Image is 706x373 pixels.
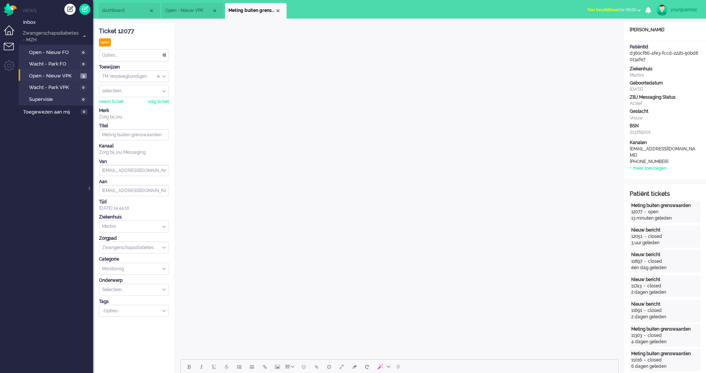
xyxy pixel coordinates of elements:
[631,252,699,258] div: Nieuw bericht
[361,360,373,373] button: Reset content
[22,71,92,80] a: Open - Nieuw VPK 5
[80,97,87,102] span: 0
[23,19,93,26] span: Inbox
[631,332,642,339] div: 11303
[648,307,662,314] div: closed
[80,50,87,55] span: 0
[99,214,169,220] div: Ziekenhuis
[165,7,212,14] span: Open - Nieuw VPK
[233,360,246,373] button: Bullet list
[631,209,642,215] div: 12077
[630,159,697,165] div: [PHONE_NUMBER]
[275,8,281,14] div: Close tab
[81,109,87,115] span: 0
[642,357,648,363] div: -
[22,30,79,44] span: Zwangerschapsdiabetes - MZH
[162,3,223,19] li: View
[4,3,17,16] img: flow_omnibird.svg
[631,203,699,209] div: Meting buiten grenswaarden
[80,61,87,67] span: 0
[630,101,700,107] div: Actief
[648,332,662,339] div: closed
[624,27,706,33] div: [PERSON_NAME]
[631,314,699,320] div: 2 dagen geleden
[99,70,169,83] div: Assign Group
[630,44,700,50] div: PatiëntId
[631,301,699,307] div: Nieuw bericht
[99,159,169,165] div: Van
[630,140,700,146] div: Kanalen
[246,360,258,373] button: Numbered list
[642,283,647,289] div: -
[212,8,218,14] div: Close tab
[195,360,208,373] button: Italic
[99,256,169,262] div: Categorie
[29,61,78,68] span: Wacht - Park FO
[3,3,434,16] body: Rich Text Area. Press ALT-0 for help.
[258,360,271,373] button: Insert/edit link
[655,4,699,16] a: younjuwmsc
[648,357,662,363] div: closed
[631,240,699,246] div: 3 uur geleden
[99,38,111,47] div: open
[99,108,169,114] div: Merk
[22,48,92,56] a: Open - Nieuw FO 0
[99,299,169,305] div: Tags
[587,7,620,12] span: Niet beschikbaar
[631,351,699,357] div: Meting buiten grenswaarden
[99,179,169,185] div: Aan
[29,73,79,80] span: Open - Nieuw VPK
[220,360,233,373] button: Strikethrough
[631,289,699,296] div: 2 dagen geleden
[642,233,648,240] div: -
[99,199,169,211] div: [DATE] 14:44:10
[4,43,20,60] li: Tickets menu
[22,108,93,116] a: Toegewezen aan mij 0
[225,3,287,19] li: 12077
[4,60,20,77] li: Admin menu
[99,235,169,242] div: Zorgpad
[80,73,87,79] span: 5
[29,84,78,91] span: Wacht - Park VPK
[631,283,642,289] div: 11743
[335,360,348,373] button: Fullscreen
[297,360,310,373] button: Emoticons
[630,165,667,172] div: + meer toevoegen
[657,4,668,16] img: avatar
[587,7,636,12] span: for 00:00
[642,209,648,215] div: -
[99,27,169,36] div: Ticket 12077
[99,3,160,19] li: Dashboard
[99,143,169,149] div: Kanaal
[630,146,697,159] div: [EMAIL_ADDRESS][DOMAIN_NAME]
[393,360,403,373] button: 0
[648,209,658,215] div: open
[99,85,169,97] div: Assign User
[23,109,79,116] span: Toegewezen aan mij
[583,4,645,15] button: Niet beschikbaarfor 00:00
[624,44,706,63] div: d360cf86-4fe3-fccd-222b-90bd80134fe7
[631,258,642,265] div: 11897
[631,339,699,345] div: 4 dagen geleden
[271,360,284,373] button: Insert/edit image
[79,4,90,15] a: Quick Ticket
[22,18,93,26] a: Inbox
[631,215,699,221] div: 13 minuten geleden
[284,360,297,373] button: Table
[182,360,195,373] button: Bold
[642,258,648,265] div: -
[630,129,700,136] div: 213769001
[99,64,169,70] div: Toewijzen
[22,60,92,68] a: Wacht - Park FO 0
[323,360,335,373] button: Delay message
[22,95,92,103] a: Supervisie 0
[630,115,700,121] div: Vrouw
[102,7,148,14] span: dashboard
[630,123,700,129] div: BSN
[630,72,700,79] div: Martini
[397,364,400,370] span: 0
[99,149,169,156] div: Zorg bij jou Messaging
[229,7,275,14] span: Meting buiten grenswaarden
[583,2,645,19] li: Niet beschikbaarfor 00:00
[99,99,124,105] div: neem ticket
